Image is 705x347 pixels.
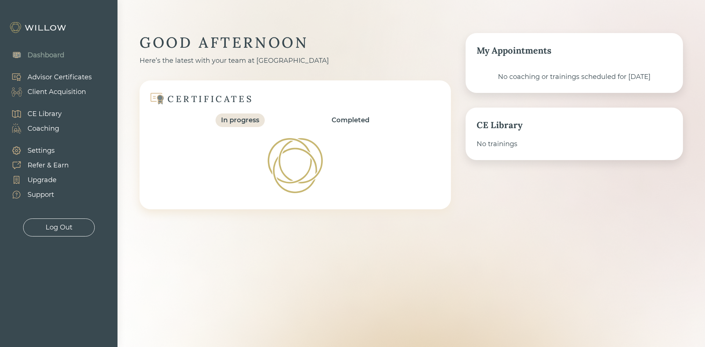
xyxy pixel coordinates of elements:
div: No trainings [477,139,672,149]
a: Client Acquisition [4,84,92,99]
a: Refer & Earn [4,158,69,173]
div: No coaching or trainings scheduled for [DATE] [477,72,672,82]
a: Upgrade [4,173,69,187]
div: CERTIFICATES [167,93,253,105]
div: Advisor Certificates [28,72,92,82]
div: Coaching [28,124,59,134]
div: Client Acquisition [28,87,86,97]
a: Advisor Certificates [4,70,92,84]
a: Coaching [4,121,62,136]
div: In progress [221,115,259,125]
div: CE Library [477,119,672,132]
div: CE Library [28,109,62,119]
div: Refer & Earn [28,160,69,170]
div: Completed [332,115,369,125]
div: My Appointments [477,44,672,57]
div: Log Out [46,223,72,232]
div: Settings [28,146,55,156]
a: Dashboard [4,48,64,62]
a: CE Library [4,106,62,121]
img: Willow [9,22,68,33]
div: GOOD AFTERNOON [140,33,451,52]
img: Loading! [268,138,323,193]
div: Upgrade [28,175,57,185]
div: Support [28,190,54,200]
div: Here’s the latest with your team at [GEOGRAPHIC_DATA] [140,56,451,66]
a: Settings [4,143,69,158]
div: Dashboard [28,50,64,60]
